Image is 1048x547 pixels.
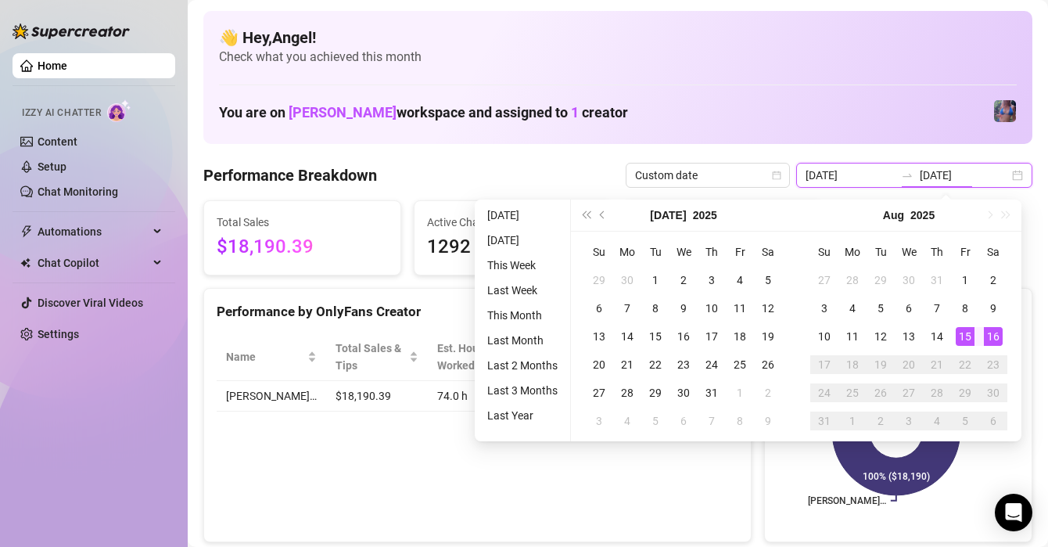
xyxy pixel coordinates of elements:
[810,379,838,407] td: 2025-08-24
[754,238,782,266] th: Sa
[669,322,698,351] td: 2025-07-16
[923,266,951,294] td: 2025-07-31
[481,381,564,400] li: Last 3 Months
[838,407,867,435] td: 2025-09-01
[646,383,665,402] div: 29
[217,333,326,381] th: Name
[613,351,641,379] td: 2025-07-21
[923,238,951,266] th: Th
[759,271,777,290] div: 5
[843,327,862,346] div: 11
[923,294,951,322] td: 2025-08-07
[203,164,377,186] h4: Performance Breakdown
[899,271,918,290] div: 30
[754,351,782,379] td: 2025-07-26
[613,407,641,435] td: 2025-08-04
[726,294,754,322] td: 2025-07-11
[843,299,862,318] div: 4
[38,59,67,72] a: Home
[38,135,77,148] a: Content
[951,407,979,435] td: 2025-09-05
[38,328,79,340] a: Settings
[427,214,598,231] span: Active Chats
[867,238,895,266] th: Tu
[702,299,721,318] div: 10
[650,200,686,231] button: Choose a month
[901,169,913,182] span: swap-right
[899,327,918,346] div: 13
[895,379,923,407] td: 2025-08-27
[951,238,979,266] th: Fr
[867,294,895,322] td: 2025-08-05
[219,104,628,121] h1: You are on workspace and assigned to creator
[994,100,1016,122] img: Jaylie
[759,383,777,402] div: 2
[838,294,867,322] td: 2025-08-04
[815,412,834,430] div: 31
[38,219,149,244] span: Automations
[956,412,974,430] div: 5
[698,351,726,379] td: 2025-07-24
[428,381,528,412] td: 74.0 h
[730,271,749,290] div: 4
[895,322,923,351] td: 2025-08-13
[618,271,637,290] div: 30
[674,383,693,402] div: 30
[754,407,782,435] td: 2025-08-09
[956,271,974,290] div: 1
[984,271,1003,290] div: 2
[702,327,721,346] div: 17
[646,355,665,374] div: 22
[219,49,1017,66] span: Check what you achieved this month
[13,23,130,39] img: logo-BBDzfeDw.svg
[928,412,946,430] div: 4
[871,299,890,318] div: 5
[427,232,598,262] span: 1292
[726,238,754,266] th: Fr
[815,383,834,402] div: 24
[730,383,749,402] div: 1
[984,327,1003,346] div: 16
[669,379,698,407] td: 2025-07-30
[920,167,1009,184] input: End date
[979,379,1007,407] td: 2025-08-30
[618,327,637,346] div: 14
[618,299,637,318] div: 7
[702,271,721,290] div: 3
[956,327,974,346] div: 15
[669,294,698,322] td: 2025-07-09
[979,407,1007,435] td: 2025-09-06
[641,238,669,266] th: Tu
[20,225,33,238] span: thunderbolt
[590,271,608,290] div: 29
[646,412,665,430] div: 5
[984,383,1003,402] div: 30
[585,266,613,294] td: 2025-06-29
[641,266,669,294] td: 2025-07-01
[481,331,564,350] li: Last Month
[585,294,613,322] td: 2025-07-06
[674,327,693,346] div: 16
[674,355,693,374] div: 23
[20,257,31,268] img: Chat Copilot
[810,266,838,294] td: 2025-07-27
[810,351,838,379] td: 2025-08-17
[646,299,665,318] div: 8
[772,171,781,180] span: calendar
[674,299,693,318] div: 9
[899,355,918,374] div: 20
[641,351,669,379] td: 2025-07-22
[618,412,637,430] div: 4
[590,355,608,374] div: 20
[871,412,890,430] div: 2
[618,355,637,374] div: 21
[883,200,904,231] button: Choose a month
[867,407,895,435] td: 2025-09-02
[923,322,951,351] td: 2025-08-14
[899,299,918,318] div: 6
[702,355,721,374] div: 24
[759,299,777,318] div: 12
[810,238,838,266] th: Su
[641,294,669,322] td: 2025-07-08
[219,27,1017,49] h4: 👋 Hey, Angel !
